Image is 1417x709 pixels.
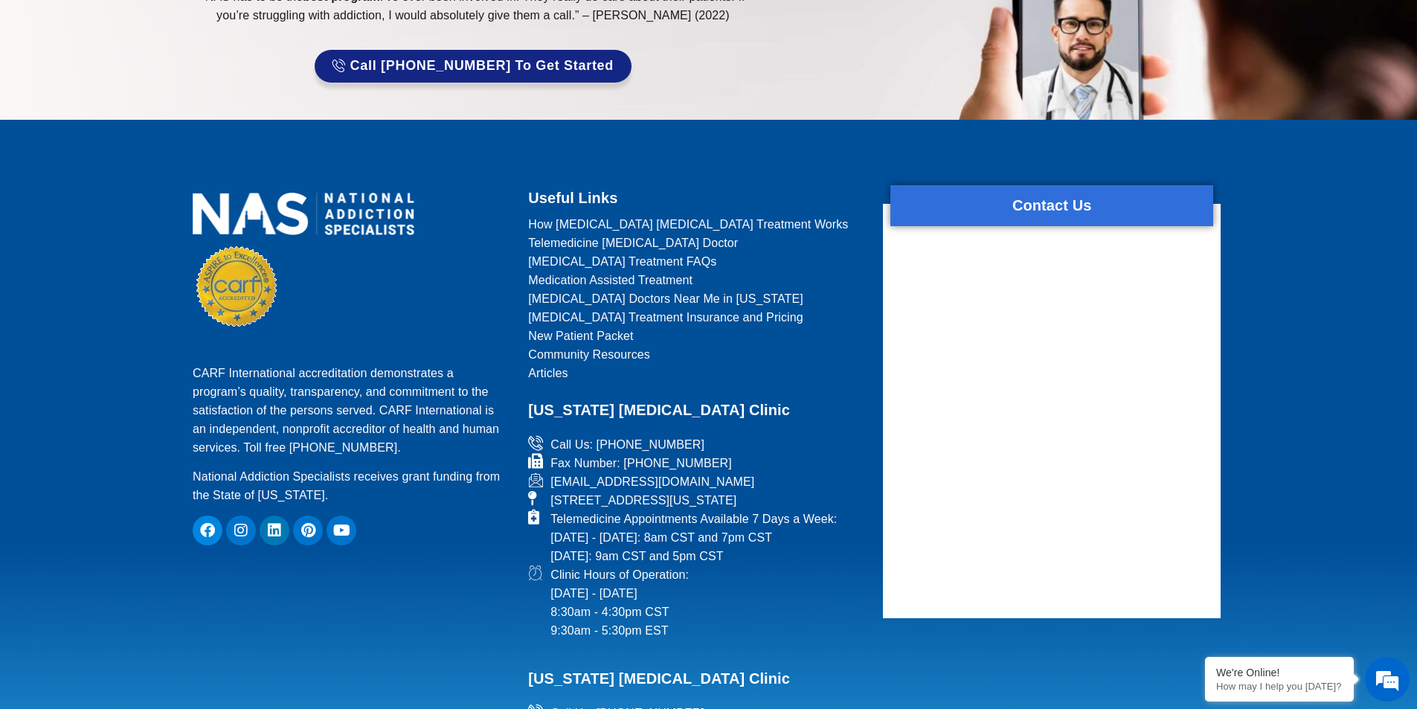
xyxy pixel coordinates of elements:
[528,308,803,327] span: [MEDICAL_DATA] Treatment Insurance and Pricing
[1216,667,1343,678] div: We're Online!
[7,406,283,458] textarea: Type your message and hit 'Enter'
[528,327,633,345] span: New Patient Packet
[528,364,864,382] a: Articles
[528,215,848,234] span: How [MEDICAL_DATA] [MEDICAL_DATA] Treatment Works
[350,59,614,74] span: Call [PHONE_NUMBER] to Get Started
[528,215,864,234] a: How [MEDICAL_DATA] [MEDICAL_DATA] Treatment Works
[193,467,510,504] p: National Addiction Specialists receives grant funding from the State of [US_STATE].
[528,345,650,364] span: Community Resources
[528,454,864,472] a: Fax Number: [PHONE_NUMBER]
[547,454,732,472] span: Fax Number: [PHONE_NUMBER]
[528,289,864,308] a: [MEDICAL_DATA] Doctors Near Me in [US_STATE]
[528,327,864,345] a: New Patient Packet
[547,491,736,510] span: [STREET_ADDRESS][US_STATE]
[547,565,689,640] span: Clinic Hours of Operation: [DATE] - [DATE] 8:30am - 4:30pm CST 9:30am - 5:30pm EST
[196,246,277,327] img: CARF Seal
[528,252,716,271] span: [MEDICAL_DATA] Treatment FAQs
[193,193,414,235] img: national addiction specialists online suboxone doctors clinic for opioid addiction treatment
[528,234,738,252] span: Telemedicine [MEDICAL_DATA] Doctor
[528,308,864,327] a: [MEDICAL_DATA] Treatment Insurance and Pricing
[100,78,272,97] div: Chat with us now
[883,204,1221,618] div: form widget
[547,435,704,454] span: Call Us: [PHONE_NUMBER]
[86,187,205,338] span: We're online!
[244,7,280,43] div: Minimize live chat window
[528,435,864,454] a: Call Us: [PHONE_NUMBER]
[547,510,837,565] span: Telemedicine Appointments Available 7 Days a Week: [DATE] - [DATE]: 8am CST and 7pm CST [DATE]: 9...
[528,252,864,271] a: [MEDICAL_DATA] Treatment FAQs
[883,241,1221,613] iframe: website contact us form
[528,345,864,364] a: Community Resources
[1216,681,1343,692] p: How may I help you today?
[315,50,632,83] a: Call [PHONE_NUMBER] to Get Started
[528,397,864,423] h2: [US_STATE] [MEDICAL_DATA] Clinic
[16,77,39,99] div: Navigation go back
[890,193,1213,219] h2: Contact Us
[528,271,864,289] a: Medication Assisted Treatment
[528,364,568,382] span: Articles
[528,271,693,289] span: Medication Assisted Treatment
[528,234,864,252] a: Telemedicine [MEDICAL_DATA] Doctor
[528,289,803,308] span: [MEDICAL_DATA] Doctors Near Me in [US_STATE]
[547,472,754,491] span: [EMAIL_ADDRESS][DOMAIN_NAME]
[193,364,510,457] p: CARF International accreditation demonstrates a program’s quality, transparency, and commitment t...
[528,640,864,692] h2: [US_STATE] [MEDICAL_DATA] Clinic
[528,185,864,211] h2: Useful Links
